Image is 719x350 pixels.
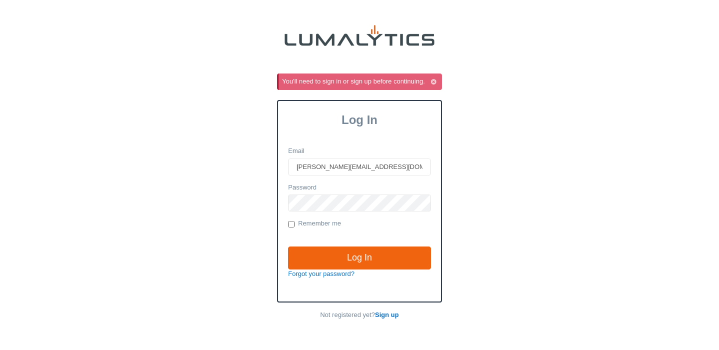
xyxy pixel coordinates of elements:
[288,246,431,269] input: Log In
[288,183,317,192] label: Password
[278,113,441,127] h3: Log In
[277,310,442,320] p: Not registered yet?
[288,219,341,229] label: Remember me
[375,311,399,318] a: Sign up
[282,77,440,86] div: You'll need to sign in or sign up before continuing.
[288,146,305,156] label: Email
[285,25,434,46] img: lumalytics-black-e9b537c871f77d9ce8d3a6940f85695cd68c596e3f819dc492052d1098752254.png
[288,270,355,277] a: Forgot your password?
[288,158,431,175] input: Email
[288,221,295,227] input: Remember me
